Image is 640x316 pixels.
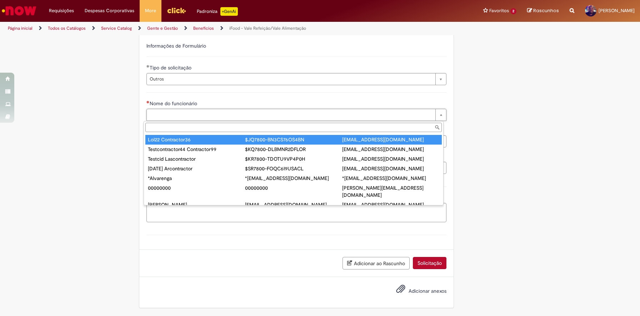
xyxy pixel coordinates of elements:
div: *[EMAIL_ADDRESS][DOMAIN_NAME] [342,175,439,182]
div: [EMAIL_ADDRESS][DOMAIN_NAME] [342,146,439,153]
div: *[EMAIL_ADDRESS][DOMAIN_NAME] [245,175,342,182]
div: Testcontractor44 Contractor99 [148,146,245,153]
div: $KQ7800-DLBMNR2DFLOR [245,146,342,153]
ul: Nome do funcionário [144,133,443,205]
div: [PERSON_NAME][EMAIL_ADDRESS][DOMAIN_NAME] [342,184,439,199]
div: [EMAIL_ADDRESS][DOMAIN_NAME] [245,201,342,208]
div: Testcid Lascontractor [148,155,245,162]
div: [EMAIL_ADDRESS][DOMAIN_NAME] [342,165,439,172]
div: [EMAIL_ADDRESS][DOMAIN_NAME] [342,155,439,162]
div: 00000000 [148,184,245,191]
div: [DATE] Arcontractor [148,165,245,172]
div: [PERSON_NAME] [148,201,245,208]
div: Lol22 Contractor36 [148,136,245,143]
div: $SR7800-FOQC6I9USACL [245,165,342,172]
div: [EMAIL_ADDRESS][DOMAIN_NAME] [342,136,439,143]
div: *Alvarenga [148,175,245,182]
div: $JQ7800-BN3CS76OS4BN [245,136,342,143]
div: 00000000 [245,184,342,191]
div: $KR7800-TDOTU9VP4P0H [245,155,342,162]
div: [EMAIL_ADDRESS][DOMAIN_NAME] [342,201,439,208]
